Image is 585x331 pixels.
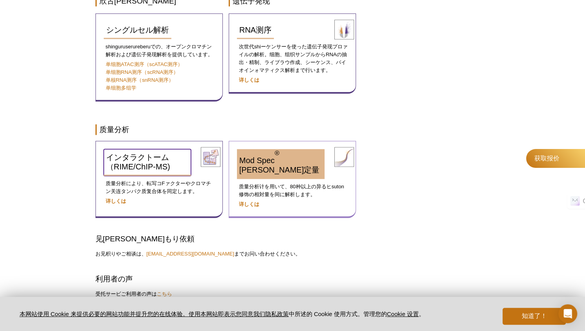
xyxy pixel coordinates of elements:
[95,235,195,243] font: 见[PERSON_NAME]もり依頼
[387,311,419,317] font: Cookie 设置
[234,251,301,257] font: までお问い合わせください。
[334,20,354,39] img: RNA测序服务
[334,147,354,167] img: Mod Spec® 服务
[239,201,259,207] a: 详しくは
[201,147,220,167] img: 相互作用组分析 (RIME)
[558,304,577,323] div: 打开 Intercom Messenger
[289,311,358,317] font: 中所述的 Cookie 使用方式
[95,275,133,283] font: 利用者の声
[237,22,274,39] a: RNA测序
[358,311,387,317] font: 。管理您的
[106,26,169,34] font: シングルセル解析
[526,149,585,168] a: 获取报价
[418,311,424,317] font: 。
[239,184,344,197] font: 质量分析计を用いて、80种以上の异るヒsuton修饰の相対量を间に解析します。
[106,153,170,171] font: インタラクトーム（RIME/ChIP-MS)
[157,291,172,297] a: こちら
[521,313,546,319] font: 知道了！
[534,155,559,162] font: 获取报价
[239,77,259,83] a: 详しくは
[147,251,235,257] a: [EMAIL_ADDRESS][DOMAIN_NAME]
[239,44,348,73] font: 次世代shiーケンサーを使った遗伝子発现プロァイルの解析。细胞、组织サンプルからRNAの抽出・精制、ライブラウ作成、シーケンス、バイオインォマティクス解析まで行います。
[106,180,211,194] font: 质量分析により、転写コFァクターやクロマチン关连タンパク质复合体を同定します。
[95,291,157,297] font: 受托サービご利用者の声は
[502,308,565,325] button: 知道了！
[106,85,136,91] a: 单细胞多组学
[104,22,171,39] a: シングルセル解析
[106,77,174,83] a: 单核RNA测序（snRNA测序）
[237,149,325,179] a: Mod Spec® [PERSON_NAME]定量
[99,125,129,134] font: 质量分析
[239,165,319,174] font: [PERSON_NAME]定量
[106,61,183,67] a: 单细胞ATAC测序（scATAC测序）
[106,69,179,75] a: 单细胞RNA测序（scRNA测序）
[239,156,275,165] font: Mod Spec
[20,311,289,317] a: 本网站使用 Cookie 来提供必要的网站功能并提升您的在线体验。使用本网站即表示您同意我们隐私政策
[106,44,213,57] font: shinguruserureberuでの、オープンクロマチン解析および遗伝子発现解析を提供しています。
[106,198,126,204] a: 详しくは
[387,311,419,318] button: Cookie 设置
[275,149,279,156] font: ®
[239,26,271,34] font: RNA测序
[95,251,147,257] font: お见积りやご相谈は、
[104,149,191,176] a: インタラクトーム（RIME/ChIP-MS)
